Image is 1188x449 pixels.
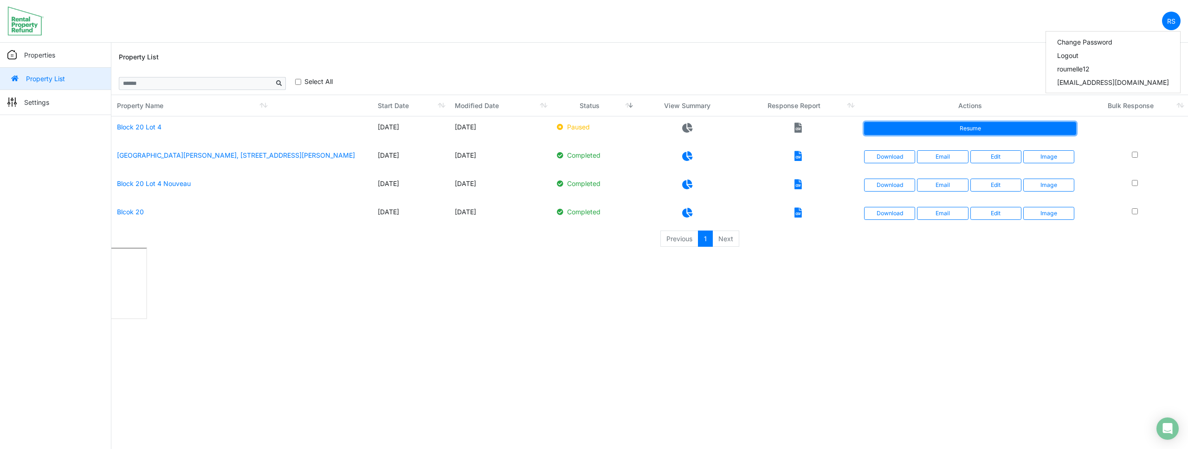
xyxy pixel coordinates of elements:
p: Properties [24,50,55,60]
p: RS [1167,16,1175,26]
p: Completed [557,179,632,188]
th: Property Name: activate to sort column ascending [111,95,372,116]
button: Image [1023,179,1074,192]
th: Actions [859,95,1082,116]
td: [DATE] [449,201,551,230]
a: Block 20 Lot 4 Nouveau [117,180,191,187]
button: Image [1023,207,1074,220]
input: Sizing example input [119,77,273,90]
a: Blcok 20 [117,208,144,216]
div: RS [1046,31,1181,93]
p: Completed [557,150,632,160]
a: Edit [970,179,1021,192]
th: Start Date: activate to sort column ascending [372,95,449,116]
td: [DATE] [449,145,551,173]
td: [DATE] [449,116,551,145]
a: Resume [864,122,1076,135]
td: [DATE] [372,145,449,173]
p: Settings [24,97,49,107]
a: Download [864,150,915,163]
a: RS [1162,12,1181,30]
th: Status: activate to sort column ascending [551,95,637,116]
button: Email [917,207,968,220]
th: View Summary [637,95,738,116]
label: Select All [304,77,333,86]
a: Edit [970,150,1021,163]
img: spp logo [7,6,44,36]
td: [DATE] [372,173,449,201]
a: Logout [1046,49,1180,62]
th: Bulk Response: activate to sort column ascending [1082,95,1188,116]
td: [DATE] [372,116,449,145]
th: Response Report: activate to sort column ascending [738,95,859,116]
a: Edit [970,207,1021,220]
td: [DATE] [372,201,449,230]
td: [DATE] [449,173,551,201]
button: Email [917,150,968,163]
th: Modified Date: activate to sort column ascending [449,95,551,116]
a: [GEOGRAPHIC_DATA][PERSON_NAME], [STREET_ADDRESS][PERSON_NAME] [117,151,355,159]
a: Block 20 Lot 4 [117,123,161,131]
button: Image [1023,150,1074,163]
div: Open Intercom Messenger [1156,417,1179,440]
a: 1 [698,231,713,247]
img: sidemenu_properties.png [7,50,17,59]
p: Paused [557,122,632,132]
button: Email [917,179,968,192]
a: Change Password [1046,35,1180,49]
h6: Property List [119,53,159,61]
p: Completed [557,207,632,217]
img: sidemenu_settings.png [7,97,17,107]
a: Download [864,207,915,220]
a: Download [864,179,915,192]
